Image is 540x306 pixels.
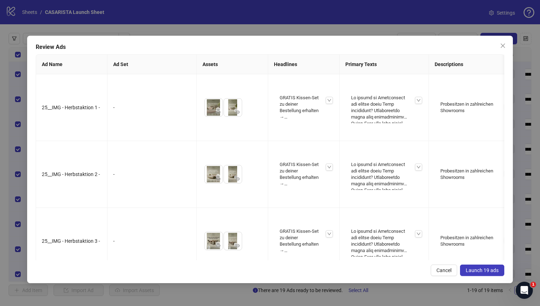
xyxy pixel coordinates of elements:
[224,232,242,250] img: Asset 2
[327,165,331,169] span: down
[205,99,222,116] img: Asset 1
[36,43,505,51] div: Review Ads
[107,55,197,74] th: Ad Set
[277,159,331,190] div: GRATIS Kissen-Set zu deiner Bestellung erhalten → [DATE] auf dem neuen Sofa verbringen Jetzt nach...
[348,225,420,257] div: Lo ipsumd si Ametconsect adi elitse doeiu Temp incididunt? Utlaboreetdo magna aliq enimadminimve ...
[216,176,221,181] span: eye
[216,110,221,115] span: eye
[235,176,240,181] span: eye
[429,55,518,74] th: Descriptions
[224,165,242,183] img: Asset 2
[233,108,242,116] button: Preview
[113,237,191,245] div: -
[36,55,107,74] th: Ad Name
[277,92,331,124] div: GRATIS Kissen-Set zu deiner Bestellung erhalten → [DATE] auf dem neuen Sofa verbringen Jetzt nach...
[348,159,420,190] div: Lo ipsumd si Ametconsect adi elitse doeiu Temp incididunt? Utlaboreetdo magna aliq enimadminimve ...
[214,241,222,250] button: Preview
[327,232,331,236] span: down
[516,282,533,299] iframe: Intercom live chat
[233,241,242,250] button: Preview
[530,282,536,287] span: 1
[497,40,509,51] button: Close
[466,267,499,273] span: Launch 19 ads
[431,265,457,276] button: Cancel
[436,267,451,273] span: Cancel
[233,175,242,183] button: Preview
[224,99,242,116] img: Asset 2
[340,55,429,74] th: Primary Texts
[277,225,331,257] div: GRATIS Kissen-Set zu deiner Bestellung erhalten → [DATE] auf dem neuen Sofa verbringen Jetzt nach...
[216,243,221,248] span: eye
[205,232,222,250] img: Asset 1
[437,165,509,184] div: Probesitzen in zahlreichen Showrooms
[235,243,240,248] span: eye
[268,55,340,74] th: Headlines
[437,232,509,250] div: Probesitzen in zahlreichen Showrooms
[460,265,504,276] button: Launch 19 ads
[348,92,420,124] div: Lo ipsumd si Ametconsect adi elitse doeiu Temp incididunt? Utlaboreetdo magna aliq enimadminimve ...
[205,165,222,183] img: Asset 1
[500,43,506,49] span: close
[113,170,191,178] div: -
[437,98,509,117] div: Probesitzen in zahlreichen Showrooms
[214,175,222,183] button: Preview
[113,104,191,111] div: -
[416,98,421,102] span: down
[416,232,421,236] span: down
[42,238,100,244] span: 25__IMG - Herbstaktion 3 -
[42,105,100,110] span: 25__IMG - Herbstaktion 1 -
[42,171,100,177] span: 25__IMG - Herbstaktion 2 -
[197,55,268,74] th: Assets
[235,110,240,115] span: eye
[416,165,421,169] span: down
[327,98,331,102] span: down
[214,108,222,116] button: Preview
